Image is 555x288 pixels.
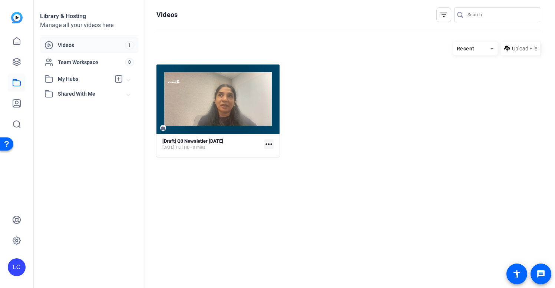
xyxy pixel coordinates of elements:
img: blue-gradient.svg [11,12,23,23]
div: Manage all your videos here [40,21,139,30]
mat-expansion-panel-header: Shared With Me [40,86,139,101]
mat-icon: accessibility [512,269,521,278]
span: Videos [58,42,125,49]
span: My Hubs [58,75,110,83]
div: LC [8,258,26,276]
mat-expansion-panel-header: My Hubs [40,72,139,86]
strong: [Draft] Q3 Newsletter [DATE] [162,138,223,144]
span: Team Workspace [58,59,125,66]
mat-icon: filter_list [439,10,448,19]
div: Library & Hosting [40,12,139,21]
a: [Draft] Q3 Newsletter [DATE][DATE]Full HD - 8 mins [162,138,261,150]
span: 1 [125,41,134,49]
span: 0 [125,58,134,66]
span: Upload File [512,45,537,53]
span: Recent [457,46,475,52]
span: Shared With Me [58,90,127,98]
mat-icon: message [536,269,545,278]
button: Upload File [501,42,540,55]
span: [DATE] [162,145,174,150]
mat-icon: more_horiz [264,139,274,149]
input: Search [468,10,534,19]
h1: Videos [156,10,178,19]
span: Full HD - 8 mins [176,145,205,150]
